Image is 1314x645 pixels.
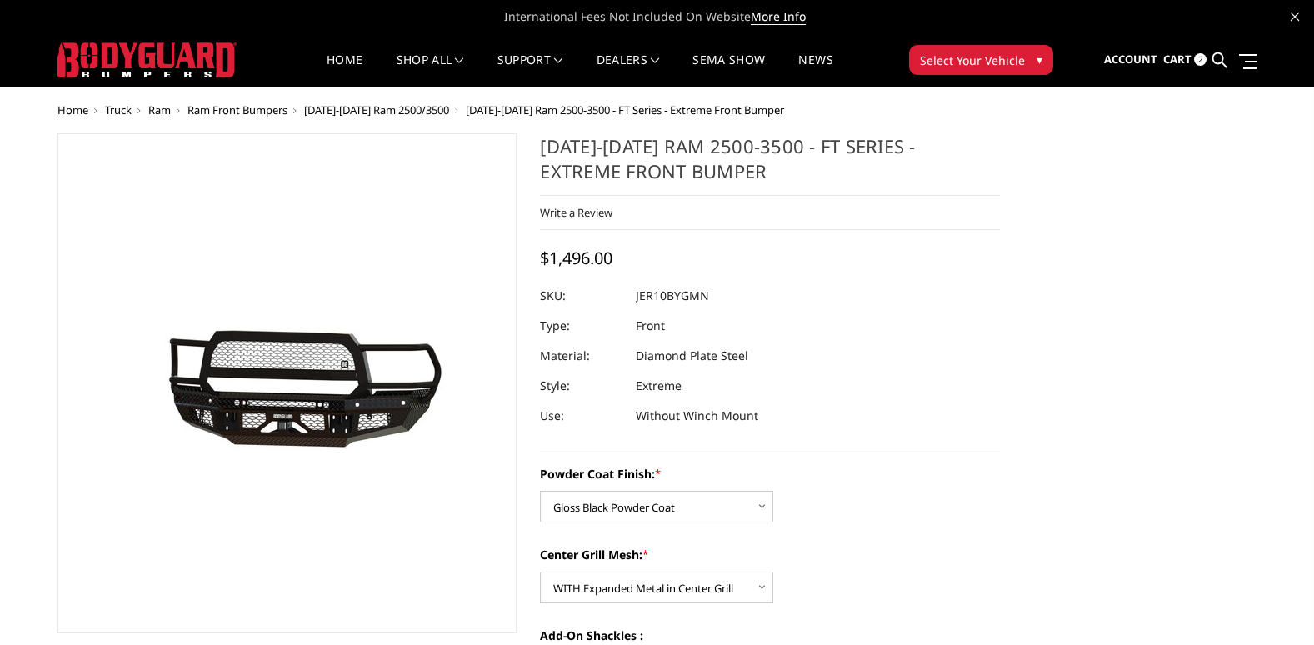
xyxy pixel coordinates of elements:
[920,52,1025,69] span: Select Your Vehicle
[540,627,1000,644] label: Add-On Shackles :
[497,54,563,87] a: Support
[187,102,287,117] a: Ram Front Bumpers
[540,465,1000,482] label: Powder Coat Finish:
[57,102,88,117] a: Home
[1104,52,1157,67] span: Account
[1163,37,1207,82] a: Cart 2
[636,401,758,431] dd: Without Winch Mount
[304,102,449,117] a: [DATE]-[DATE] Ram 2500/3500
[597,54,660,87] a: Dealers
[327,54,362,87] a: Home
[148,102,171,117] a: Ram
[57,42,237,77] img: BODYGUARD BUMPERS
[1231,565,1314,645] iframe: Chat Widget
[636,311,665,341] dd: Front
[540,133,1000,196] h1: [DATE]-[DATE] Ram 2500-3500 - FT Series - Extreme Front Bumper
[1194,53,1207,66] span: 2
[909,45,1053,75] button: Select Your Vehicle
[540,341,623,371] dt: Material:
[692,54,765,87] a: SEMA Show
[1037,51,1042,68] span: ▾
[540,371,623,401] dt: Style:
[540,546,1000,563] label: Center Grill Mesh:
[540,401,623,431] dt: Use:
[540,247,612,269] span: $1,496.00
[1163,52,1192,67] span: Cart
[466,102,784,117] span: [DATE]-[DATE] Ram 2500-3500 - FT Series - Extreme Front Bumper
[751,8,806,25] a: More Info
[57,133,517,633] a: 2010-2018 Ram 2500-3500 - FT Series - Extreme Front Bumper
[540,311,623,341] dt: Type:
[798,54,832,87] a: News
[105,102,132,117] a: Truck
[540,205,612,220] a: Write a Review
[636,341,748,371] dd: Diamond Plate Steel
[540,281,623,311] dt: SKU:
[636,281,709,311] dd: JER10BYGMN
[397,54,464,87] a: shop all
[1104,37,1157,82] a: Account
[636,371,682,401] dd: Extreme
